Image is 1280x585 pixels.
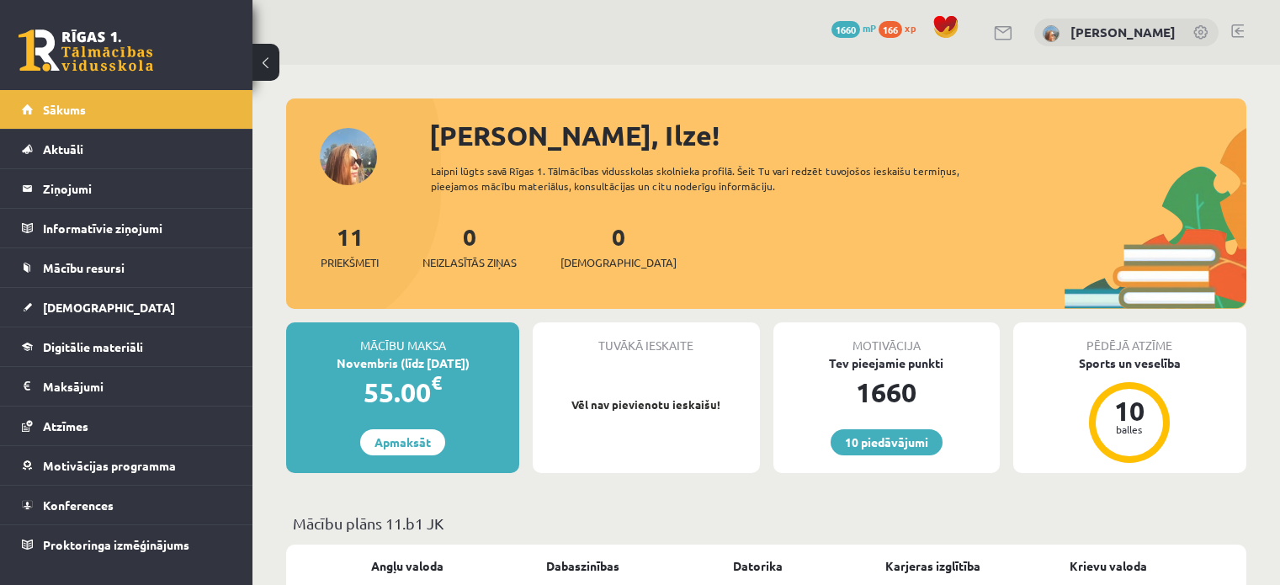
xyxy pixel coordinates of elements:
[533,322,759,354] div: Tuvākā ieskaite
[422,221,517,271] a: 0Neizlasītās ziņas
[43,339,143,354] span: Digitālie materiāli
[22,327,231,366] a: Digitālie materiāli
[43,260,125,275] span: Mācību resursi
[422,254,517,271] span: Neizlasītās ziņas
[321,254,379,271] span: Priekšmeti
[1104,424,1155,434] div: balles
[863,21,876,35] span: mP
[879,21,924,35] a: 166 xp
[1070,24,1176,40] a: [PERSON_NAME]
[321,221,379,271] a: 11Priekšmeti
[905,21,916,35] span: xp
[22,248,231,287] a: Mācību resursi
[22,130,231,168] a: Aktuāli
[43,367,231,406] legend: Maksājumi
[22,288,231,327] a: [DEMOGRAPHIC_DATA]
[1104,397,1155,424] div: 10
[22,90,231,129] a: Sākums
[831,429,943,455] a: 10 piedāvājumi
[22,367,231,406] a: Maksājumi
[22,446,231,485] a: Motivācijas programma
[43,497,114,513] span: Konferences
[1070,557,1147,575] a: Krievu valoda
[371,557,443,575] a: Angļu valoda
[431,163,1007,194] div: Laipni lūgts savā Rīgas 1. Tālmācības vidusskolas skolnieka profilā. Šeit Tu vari redzēt tuvojošo...
[885,557,980,575] a: Karjeras izglītība
[43,102,86,117] span: Sākums
[429,115,1246,156] div: [PERSON_NAME], Ilze!
[1013,322,1246,354] div: Pēdējā atzīme
[560,254,677,271] span: [DEMOGRAPHIC_DATA]
[43,537,189,552] span: Proktoringa izmēģinājums
[560,221,677,271] a: 0[DEMOGRAPHIC_DATA]
[43,458,176,473] span: Motivācijas programma
[43,418,88,433] span: Atzīmes
[286,372,519,412] div: 55.00
[773,372,1000,412] div: 1660
[43,169,231,208] legend: Ziņojumi
[773,322,1000,354] div: Motivācija
[22,209,231,247] a: Informatīvie ziņojumi
[43,209,231,247] legend: Informatīvie ziņojumi
[22,407,231,445] a: Atzīmes
[22,486,231,524] a: Konferences
[1043,25,1060,42] img: Ilze Behmane-Bergmane
[286,354,519,372] div: Novembris (līdz [DATE])
[1013,354,1246,372] div: Sports un veselība
[19,29,153,72] a: Rīgas 1. Tālmācības vidusskola
[293,512,1240,534] p: Mācību plāns 11.b1 JK
[43,141,83,157] span: Aktuāli
[879,21,902,38] span: 166
[22,169,231,208] a: Ziņojumi
[431,370,442,395] span: €
[360,429,445,455] a: Apmaksāt
[286,322,519,354] div: Mācību maksa
[831,21,860,38] span: 1660
[733,557,783,575] a: Datorika
[546,557,619,575] a: Dabaszinības
[541,396,751,413] p: Vēl nav pievienotu ieskaišu!
[773,354,1000,372] div: Tev pieejamie punkti
[22,525,231,564] a: Proktoringa izmēģinājums
[1013,354,1246,465] a: Sports un veselība 10 balles
[831,21,876,35] a: 1660 mP
[43,300,175,315] span: [DEMOGRAPHIC_DATA]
